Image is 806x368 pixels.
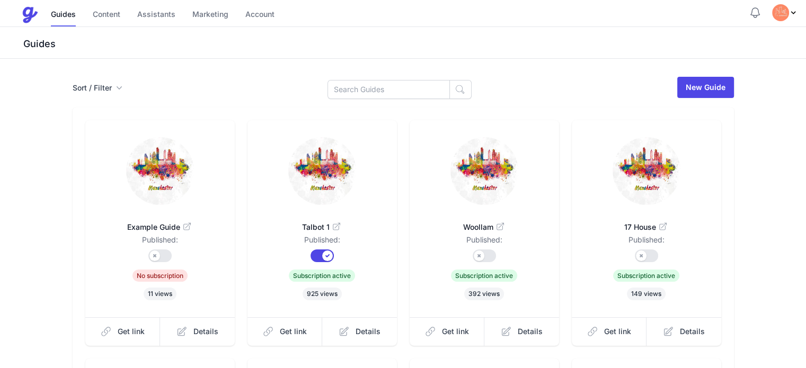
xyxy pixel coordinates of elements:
[589,222,704,232] span: 17 House
[102,222,218,232] span: Example Guide
[327,80,450,99] input: Search Guides
[613,270,679,282] span: Subscription active
[21,38,806,50] h3: Guides
[627,288,666,300] span: 149 views
[451,270,517,282] span: Subscription active
[772,4,789,21] img: tvqjz9fzoj60utvjazy95u1g55mu
[288,137,356,205] img: r0s0bwl5ucmp358ul77ujuexgwlf
[427,235,542,249] dd: Published:
[118,326,145,337] span: Get link
[518,326,543,337] span: Details
[450,137,518,205] img: a1hxe46dzoftda01jy5sum204mcu
[102,235,218,249] dd: Published:
[51,4,76,26] a: Guides
[289,270,355,282] span: Subscription active
[245,4,274,26] a: Account
[604,326,631,337] span: Get link
[144,288,176,300] span: 11 views
[410,317,485,346] a: Get link
[137,4,175,26] a: Assistants
[126,137,194,205] img: fwkqr36ulqg6ow1zfzm7d0cr5ptx
[427,222,542,232] span: Woollam
[589,235,704,249] dd: Published:
[193,326,218,337] span: Details
[132,270,188,282] span: No subscription
[589,209,704,235] a: 17 House
[772,4,798,21] div: Profile Menu
[572,317,647,346] a: Get link
[303,288,342,300] span: 925 views
[192,4,228,26] a: Marketing
[264,209,380,235] a: Talbot 1
[247,317,323,346] a: Get link
[264,222,380,232] span: Talbot 1
[280,326,307,337] span: Get link
[464,288,504,300] span: 392 views
[677,77,734,98] a: New Guide
[680,326,705,337] span: Details
[646,317,721,346] a: Details
[93,4,120,26] a: Content
[73,83,122,93] button: Sort / Filter
[160,317,235,346] a: Details
[102,209,218,235] a: Example Guide
[442,326,469,337] span: Get link
[322,317,397,346] a: Details
[613,137,680,205] img: k881h6hyytj5vhp32o8vamoy60s6
[21,6,38,23] img: Guestive Guides
[264,235,380,249] dd: Published:
[484,317,559,346] a: Details
[85,317,161,346] a: Get link
[356,326,380,337] span: Details
[749,6,761,19] button: Notifications
[427,209,542,235] a: Woollam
